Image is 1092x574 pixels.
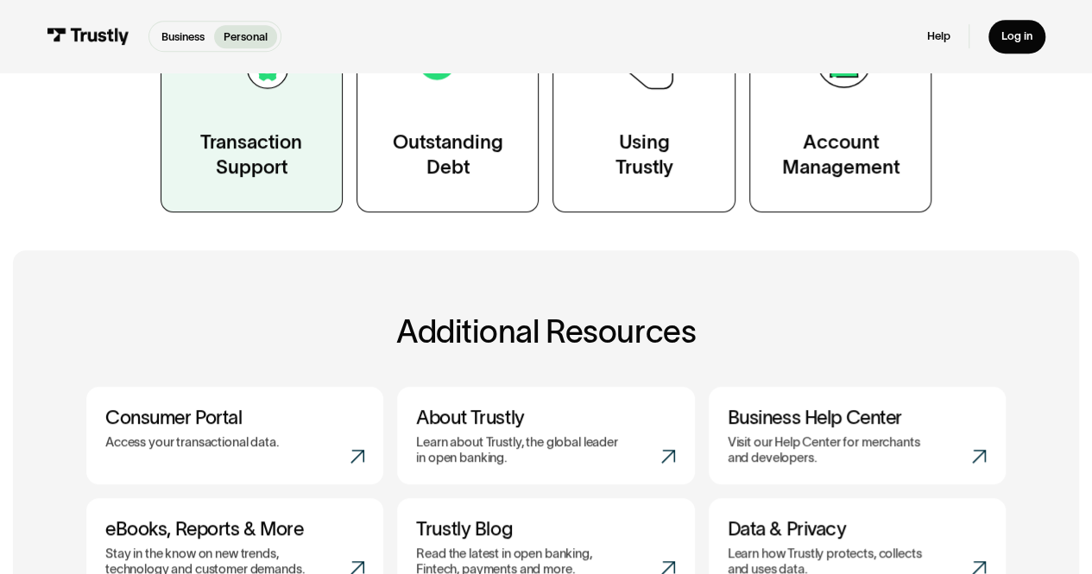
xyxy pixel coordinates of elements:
a: Personal [214,25,277,48]
div: Outstanding Debt [393,129,503,180]
img: Trustly Logo [47,28,129,45]
h3: Data & Privacy [728,517,987,539]
div: Transaction Support [200,129,302,180]
a: Consumer PortalAccess your transactional data. [86,387,383,484]
p: Learn about Trustly, the global leader in open banking. [416,435,626,465]
p: Visit our Help Center for merchants and developers. [728,435,937,465]
h3: About Trustly [416,406,675,428]
a: Business [152,25,214,48]
p: Personal [224,28,268,45]
div: Using Trustly [615,129,673,180]
p: Business [161,28,205,45]
a: About TrustlyLearn about Trustly, the global leader in open banking. [397,387,694,484]
a: Help [926,29,950,44]
h3: Trustly Blog [416,517,675,539]
h3: Consumer Portal [105,406,364,428]
p: Access your transactional data. [105,435,278,451]
h2: Additional Resources [86,314,1006,349]
h3: eBooks, Reports & More [105,517,364,539]
a: Log in [988,20,1045,54]
div: Log in [1001,29,1032,44]
div: Account Management [782,129,899,180]
a: Business Help CenterVisit our Help Center for merchants and developers. [709,387,1006,484]
h3: Business Help Center [728,406,987,428]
